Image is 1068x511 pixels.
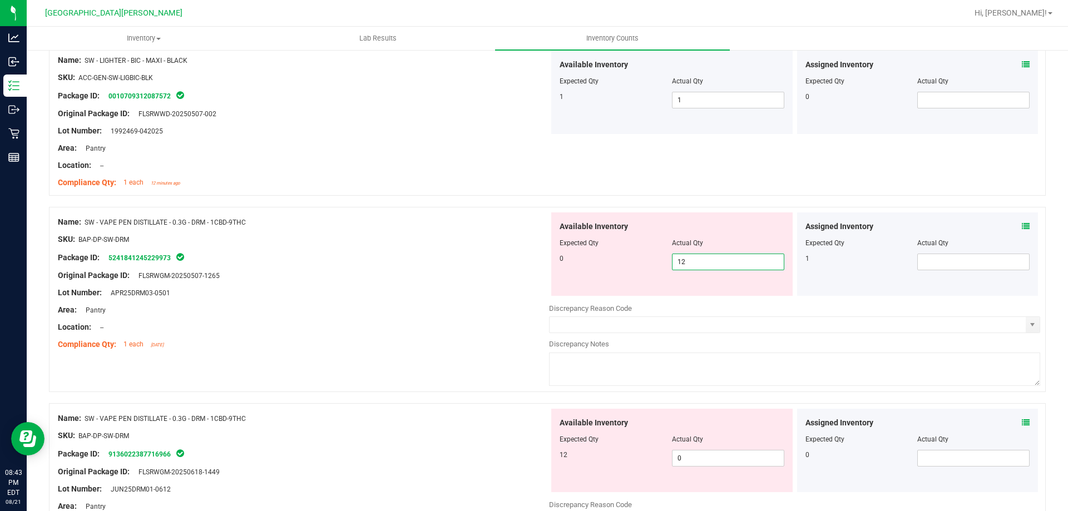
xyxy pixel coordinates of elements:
[1026,317,1040,333] span: select
[58,91,100,100] span: Package ID:
[5,498,22,506] p: 08/21
[78,74,153,82] span: ACC-GEN-SW-LIGBIC-BLK
[8,56,19,67] inline-svg: Inbound
[85,219,246,226] span: SW - VAPE PEN DISTILLATE - 0.3G - DRM - 1CBD-9THC
[95,162,103,170] span: --
[58,288,102,297] span: Lot Number:
[58,340,116,349] span: Compliance Qty:
[133,468,220,476] span: FLSRWGM-20250618-1449
[58,217,81,226] span: Name:
[8,128,19,139] inline-svg: Retail
[805,59,873,71] span: Assigned Inventory
[108,92,171,100] a: 0010709312087572
[58,323,91,331] span: Location:
[58,305,77,314] span: Area:
[58,126,102,135] span: Lot Number:
[58,502,77,510] span: Area:
[11,422,44,455] iframe: Resource center
[175,448,185,459] span: In Sync
[58,235,75,244] span: SKU:
[805,417,873,429] span: Assigned Inventory
[85,57,187,65] span: SW - LIGHTER - BIC - MAXI - BLACK
[58,431,75,440] span: SKU:
[78,432,129,440] span: BAP-DP-SW-DRM
[78,236,129,244] span: BAP-DP-SW-DRM
[58,449,100,458] span: Package ID:
[105,485,171,493] span: JUN25DRM01-0612
[805,238,918,248] div: Expected Qty
[805,450,918,460] div: 0
[560,221,628,232] span: Available Inventory
[8,80,19,91] inline-svg: Inventory
[133,272,220,280] span: FLSRWGM-20250507-1265
[8,32,19,43] inline-svg: Analytics
[108,450,171,458] a: 9136022387716966
[58,484,102,493] span: Lot Number:
[975,8,1047,17] span: Hi, [PERSON_NAME]!
[560,77,599,85] span: Expected Qty
[151,343,164,348] span: [DATE]
[571,33,654,43] span: Inventory Counts
[560,59,628,71] span: Available Inventory
[151,181,180,186] span: 12 minutes ago
[105,289,170,297] span: APR25DRM03-0501
[58,271,130,280] span: Original Package ID:
[549,339,1040,350] div: Discrepancy Notes
[8,104,19,115] inline-svg: Outbound
[495,27,729,50] a: Inventory Counts
[27,27,261,50] a: Inventory
[58,56,81,65] span: Name:
[58,414,81,423] span: Name:
[95,324,103,331] span: --
[917,238,1030,248] div: Actual Qty
[805,76,918,86] div: Expected Qty
[58,178,116,187] span: Compliance Qty:
[80,503,106,510] span: Pantry
[175,90,185,101] span: In Sync
[344,33,412,43] span: Lab Results
[80,306,106,314] span: Pantry
[560,417,628,429] span: Available Inventory
[672,239,703,247] span: Actual Qty
[261,27,495,50] a: Lab Results
[123,340,144,348] span: 1 each
[560,435,599,443] span: Expected Qty
[672,435,703,443] span: Actual Qty
[805,254,918,264] div: 1
[58,143,77,152] span: Area:
[917,76,1030,86] div: Actual Qty
[123,178,144,186] span: 1 each
[560,93,563,101] span: 1
[672,77,703,85] span: Actual Qty
[8,152,19,163] inline-svg: Reports
[805,434,918,444] div: Expected Qty
[560,451,567,459] span: 12
[85,415,246,423] span: SW - VAPE PEN DISTILLATE - 0.3G - DRM - 1CBD-9THC
[58,73,75,82] span: SKU:
[560,255,563,262] span: 0
[45,8,182,18] span: [GEOGRAPHIC_DATA][PERSON_NAME]
[5,468,22,498] p: 08:43 PM EDT
[58,161,91,170] span: Location:
[805,92,918,102] div: 0
[673,450,784,466] input: 0
[917,434,1030,444] div: Actual Qty
[673,92,784,108] input: 1
[560,239,599,247] span: Expected Qty
[805,221,873,232] span: Assigned Inventory
[27,33,260,43] span: Inventory
[105,127,163,135] span: 1992469-042025
[549,304,632,312] span: Discrepancy Reason Code
[58,467,130,476] span: Original Package ID:
[549,500,632,509] span: Discrepancy Reason Code
[175,251,185,262] span: In Sync
[58,109,130,118] span: Original Package ID:
[108,254,171,262] a: 5241841245229973
[80,145,106,152] span: Pantry
[58,253,100,262] span: Package ID:
[133,110,216,118] span: FLSRWWD-20250507-002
